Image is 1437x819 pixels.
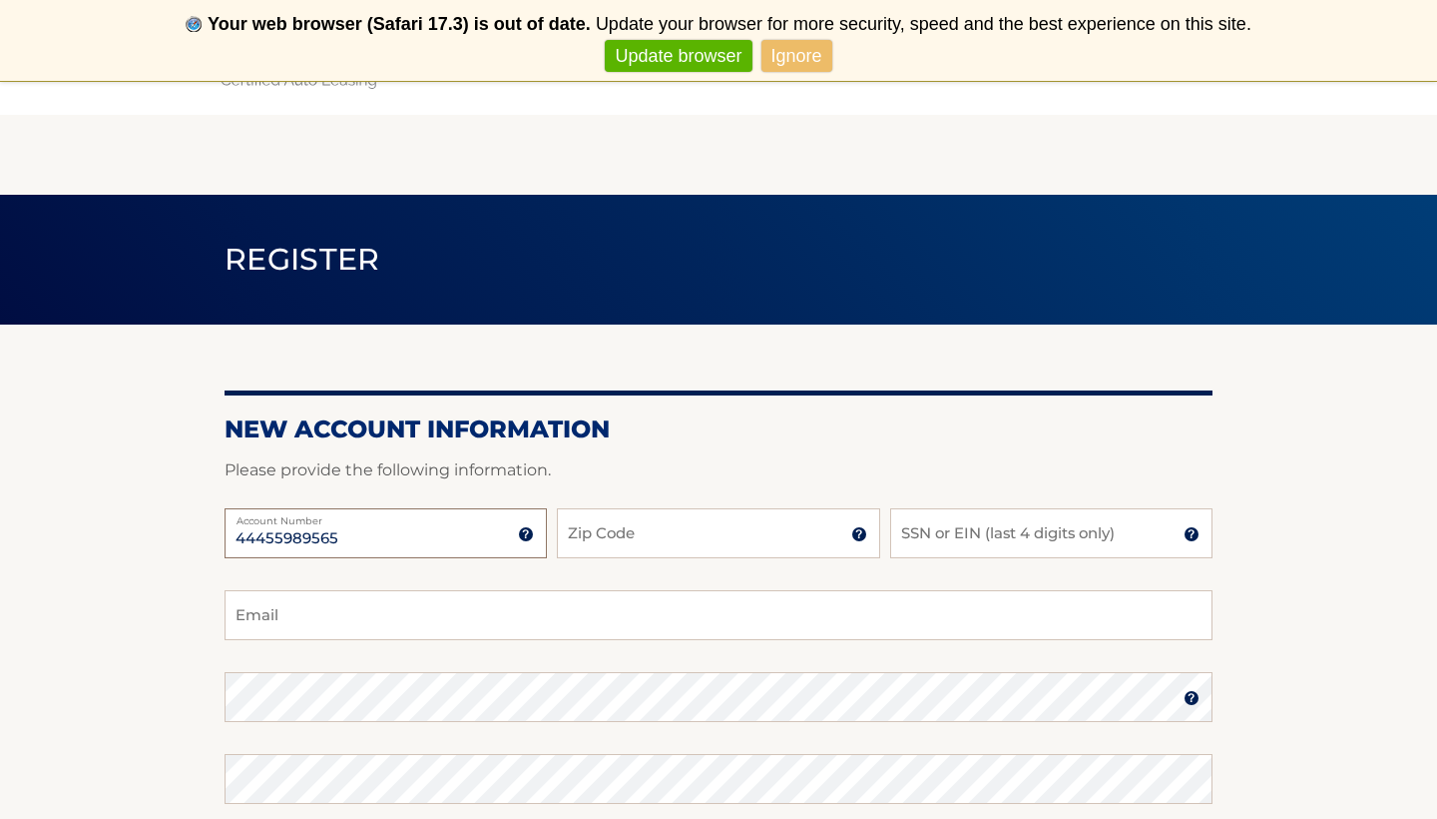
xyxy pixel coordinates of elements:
[761,40,832,73] a: Ignore
[208,14,591,34] b: Your web browser (Safari 17.3) is out of date.
[557,508,879,558] input: Zip Code
[596,14,1251,34] span: Update your browser for more security, speed and the best experience on this site.
[225,508,547,558] input: Account Number
[225,508,547,524] label: Account Number
[225,456,1212,484] p: Please provide the following information.
[225,590,1212,640] input: Email
[518,526,534,542] img: tooltip.svg
[890,508,1212,558] input: SSN or EIN (last 4 digits only)
[1184,526,1199,542] img: tooltip.svg
[1184,690,1199,706] img: tooltip.svg
[605,40,751,73] a: Update browser
[225,241,380,278] span: Register
[851,526,867,542] img: tooltip.svg
[225,414,1212,444] h2: New Account Information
